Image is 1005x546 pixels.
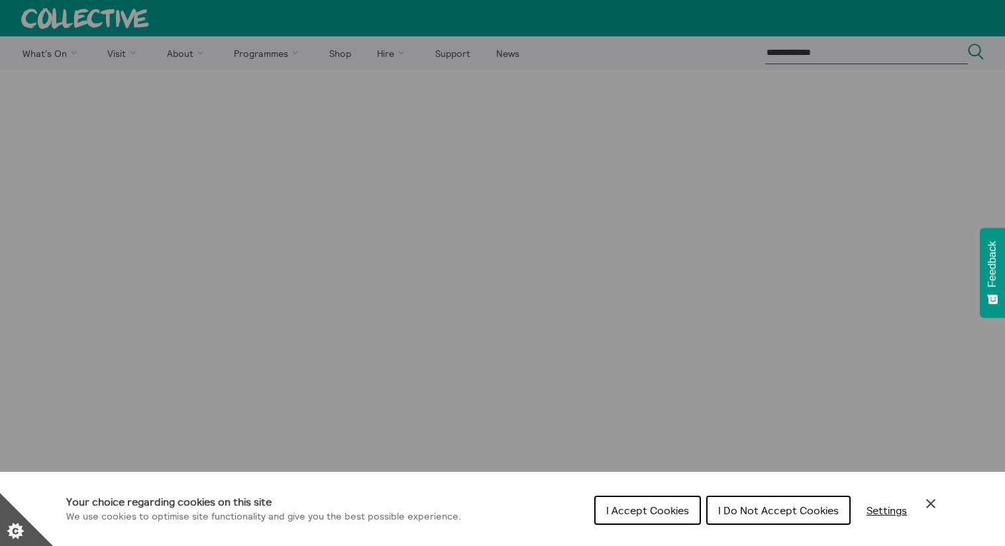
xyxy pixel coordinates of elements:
span: I Accept Cookies [606,504,689,517]
span: Feedback [986,241,998,287]
button: Settings [856,497,918,523]
span: I Do Not Accept Cookies [718,504,839,517]
button: I Do Not Accept Cookies [706,496,851,525]
button: Close Cookie Control [923,496,939,512]
button: I Accept Cookies [594,496,701,525]
span: Settings [867,504,907,517]
h1: Your choice regarding cookies on this site [66,494,461,510]
p: We use cookies to optimise site functionality and give you the best possible experience. [66,510,461,524]
button: Feedback - Show survey [980,228,1005,318]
